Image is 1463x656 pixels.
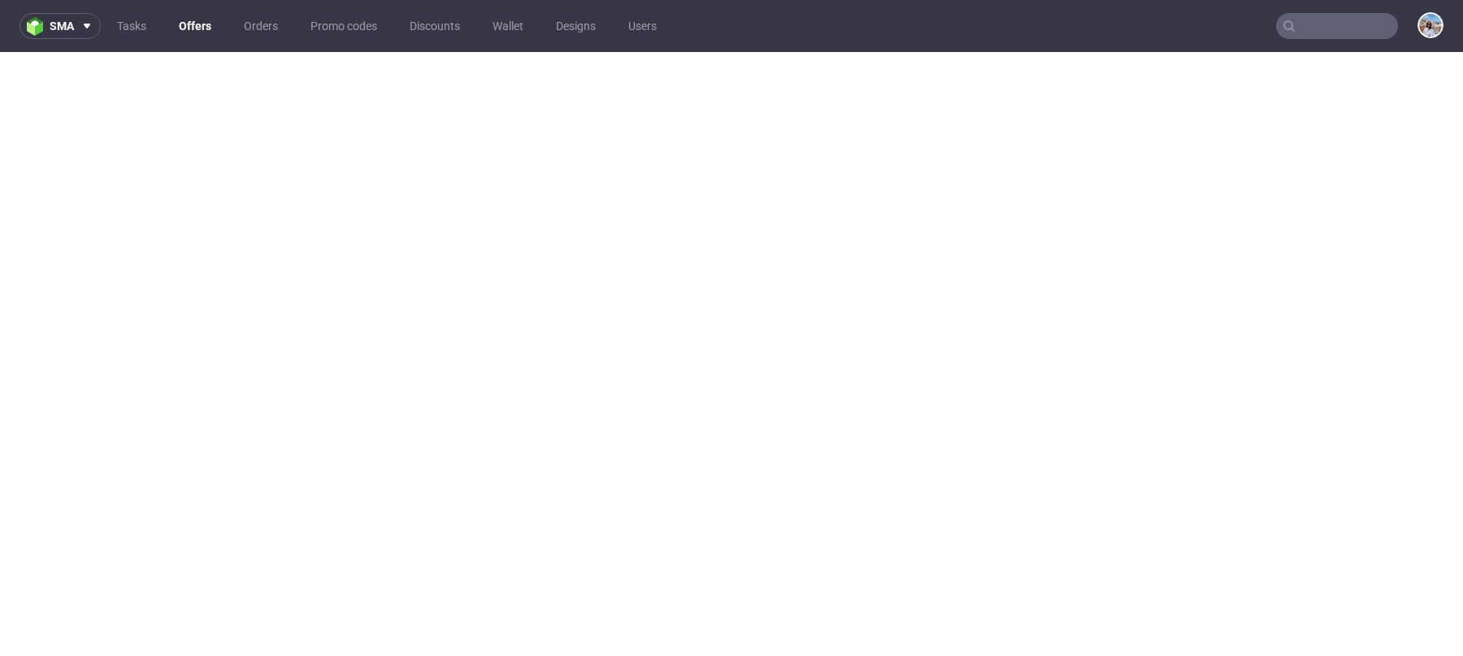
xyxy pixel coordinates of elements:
a: Designs [546,13,606,39]
a: Wallet [483,13,533,39]
a: Users [619,13,666,39]
a: Orders [234,13,288,39]
a: Promo codes [301,13,387,39]
a: Tasks [107,13,156,39]
a: Offers [169,13,221,39]
button: sma [20,13,101,39]
span: sma [50,20,74,32]
img: logo [27,17,50,36]
a: Discounts [400,13,470,39]
img: Marta Kozłowska [1419,14,1442,37]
